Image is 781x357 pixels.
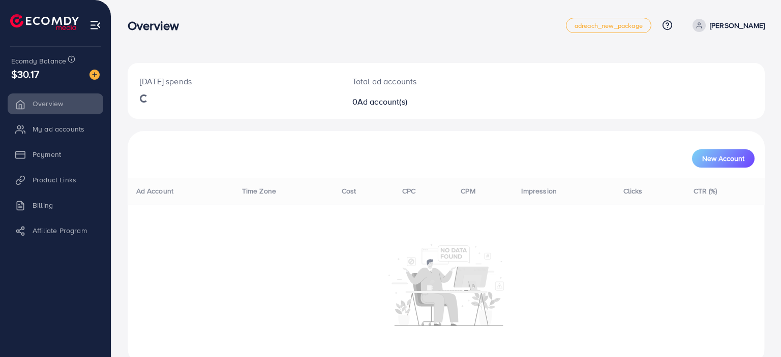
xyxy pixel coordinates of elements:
[692,149,755,168] button: New Account
[710,19,765,31] p: [PERSON_NAME]
[10,14,79,30] img: logo
[128,18,187,33] h3: Overview
[575,22,643,29] span: adreach_new_package
[11,67,39,81] span: $30.17
[357,96,407,107] span: Ad account(s)
[89,19,101,31] img: menu
[89,70,100,80] img: image
[688,19,765,32] a: [PERSON_NAME]
[352,75,487,87] p: Total ad accounts
[702,155,744,162] span: New Account
[11,56,66,66] span: Ecomdy Balance
[566,18,651,33] a: adreach_new_package
[352,97,487,107] h2: 0
[140,75,328,87] p: [DATE] spends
